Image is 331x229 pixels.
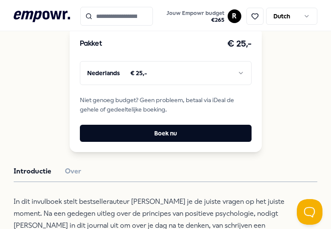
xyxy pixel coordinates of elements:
h3: € 25,- [227,37,252,51]
button: R [228,9,241,23]
iframe: Help Scout Beacon - Open [297,199,322,225]
h3: Pakket [80,38,102,50]
a: Jouw Empowr budget€265 [163,7,228,25]
button: Boek nu [80,125,252,142]
button: Introductie [14,166,51,177]
span: Jouw Empowr budget [167,10,224,17]
span: € 265 [167,17,224,23]
button: Over [65,166,81,177]
input: Search for products, categories or subcategories [80,7,152,26]
button: Jouw Empowr budget€265 [165,8,226,25]
span: Niet genoeg budget? Geen probleem, betaal via iDeal de gehele of gedeeltelijke boeking. [80,95,252,114]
